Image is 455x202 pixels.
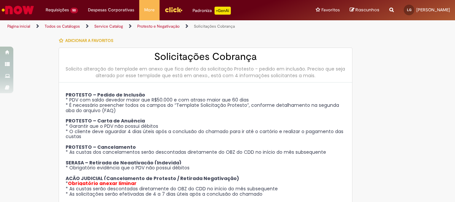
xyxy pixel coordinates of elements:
span: 50 [70,8,78,13]
span: * As custas dos cancelamentos serão descontadas diretamente do OBZ do CDD no início do mês subseq... [66,149,326,155]
span: * O cliente deve aguardar 4 dias úteis após a conclusão do chamado para ir até o cartório e reali... [66,128,343,140]
span: Adicionar a Favoritos [65,38,113,43]
span: * PDV com saldo devedor maior que R$50.000 e com atraso maior que 60 dias [66,97,249,103]
span: Despesas Corporativas [88,7,134,13]
img: click_logo_yellow_360x200.png [165,5,183,15]
span: LG [407,8,411,12]
span: PROTESTO – Cancelamento [66,144,136,150]
img: ServiceNow [1,3,35,17]
span: [PERSON_NAME] [416,7,450,13]
span: * É necessário preencher todos os campos do “Template Solicitação Protesto”, conforme detalhament... [66,102,339,114]
span: More [144,7,155,13]
ul: Trilhas de página [5,20,298,33]
span: * Obrigatório evidência que o PDV não possui débitos [66,164,190,171]
span: Requisições [46,7,69,13]
span: PROTESTO – Pedido de Inclusão [66,92,145,98]
span: AÇÃO JUDICIAL (Cancelamento de Protesto / Retirada Negativação) [66,175,239,182]
a: Service Catalog [94,24,123,29]
div: Solicito alteração do templade em anexo que fica dento da solicitação Protesto - pedido em inclus... [66,66,345,79]
a: Solicitações Cobrança [194,24,235,29]
span: * As custas serão descontadas diretamente do OBZ do CDD no início do mês subsequente [66,185,278,192]
p: +GenAi [215,7,231,15]
span: Favoritos [321,7,340,13]
a: Página inicial [7,24,30,29]
span: * As solicitações serão efetivadas de 4 a 7 dias úteis após a conclusão do chamado [66,191,262,197]
button: Adicionar a Favoritos [59,34,117,48]
span: Rascunhos [355,7,379,13]
span: PROTESTO – Carta de Anuência [66,117,145,124]
a: Todos os Catálogos [45,24,80,29]
h2: Solicitações Cobrança [66,51,345,62]
a: Protesto e Negativação [137,24,180,29]
span: * Garantir que o PDV não possui débitos [66,123,158,129]
a: Rascunhos [350,7,379,13]
div: Padroniza [193,7,231,15]
span: Obrigatório anexar liminar [68,180,137,187]
span: SERASA – Retirada de Negativação (Indevida) [66,159,182,166]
